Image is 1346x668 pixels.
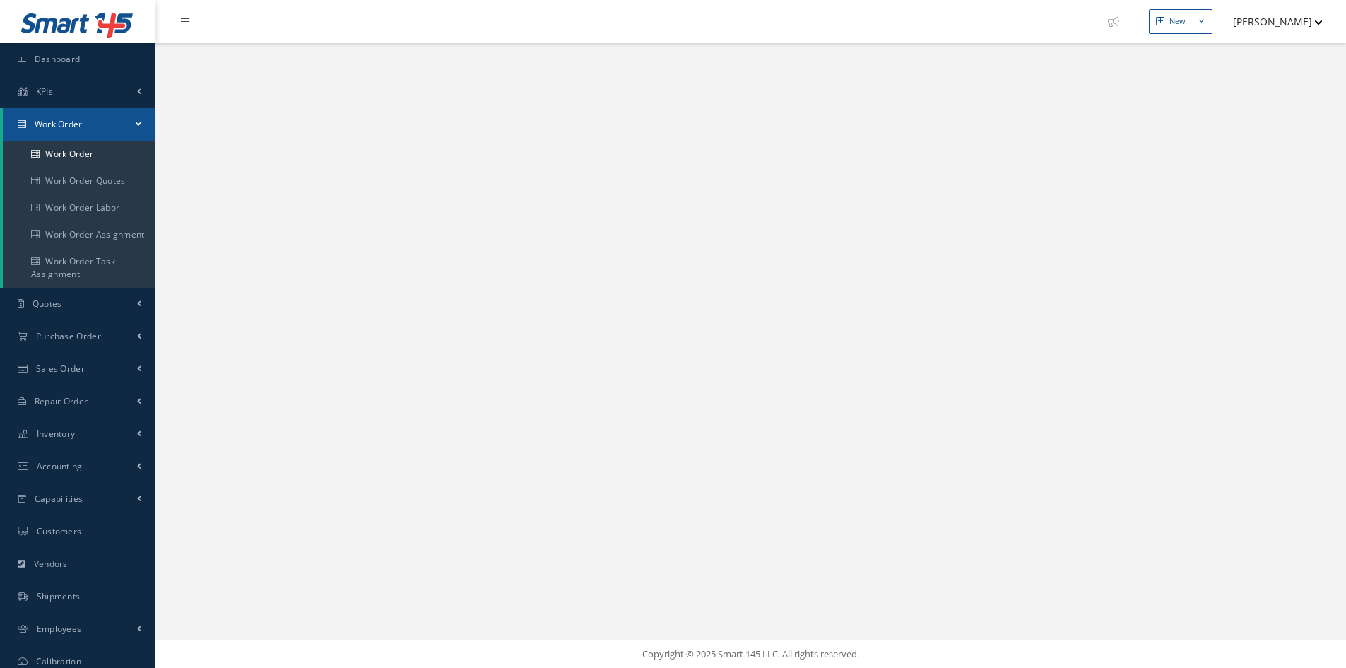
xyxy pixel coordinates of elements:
span: Sales Order [36,363,85,375]
span: Quotes [33,298,62,310]
button: New [1149,9,1212,34]
a: Work Order Quotes [3,168,155,194]
a: Work Order Assignment [3,221,155,248]
a: Work Order [3,141,155,168]
a: Work Order [3,108,155,141]
span: Employees [37,623,82,635]
a: Work Order Task Assignment [3,248,155,288]
span: Accounting [37,460,83,472]
span: Repair Order [35,395,88,407]
button: [PERSON_NAME] [1220,8,1323,35]
span: Customers [37,525,82,537]
div: Copyright © 2025 Smart 145 LLC. All rights reserved. [170,648,1332,662]
div: New [1169,16,1186,28]
span: Work Order [35,118,83,130]
span: Shipments [37,590,81,602]
span: Vendors [34,558,68,570]
span: KPIs [36,86,53,98]
span: Inventory [37,428,76,440]
span: Capabilities [35,493,83,505]
span: Dashboard [35,53,81,65]
a: Work Order Labor [3,194,155,221]
span: Purchase Order [36,330,101,342]
span: Calibration [36,655,81,667]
